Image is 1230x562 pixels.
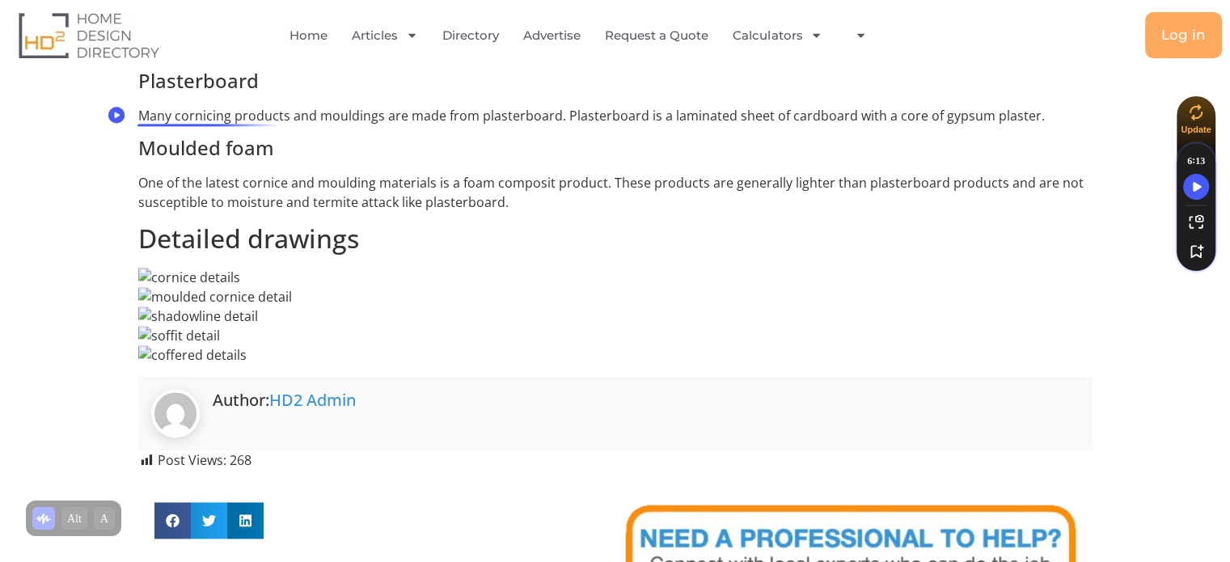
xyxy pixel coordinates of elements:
a: HD2 Admin [269,389,356,411]
span: Log in [1161,28,1206,42]
h4: Moulded foam [138,137,1093,160]
h5: Author: [213,389,356,412]
nav: Menu [251,17,918,54]
h4: Plasterboard [138,70,1093,93]
a: Calculators [733,17,822,54]
img: shadowline detail [138,306,258,326]
span: 268 [230,451,251,469]
a: Request a Quote [605,17,708,54]
a: Log in [1145,12,1222,58]
h2: Detailed drawings [138,223,1093,254]
a: Directory [442,17,499,54]
div: Share on linkedin [227,502,264,539]
img: soffit detail [138,326,220,345]
img: cornice details [138,268,240,287]
a: Home [290,17,328,54]
div: Share on twitter [191,502,227,539]
a: Advertise [523,17,581,54]
img: coffered details [138,345,247,365]
img: moulded cornice detail [138,287,292,306]
p: One of the latest cornice and moulding materials is a foam composit product. These products are g... [138,173,1093,212]
div: Share on facebook [154,502,191,539]
a: Articles [352,17,418,54]
span: Post Views: [158,451,226,469]
p: Many cornicing products and mouldings are made from plasterboard. Plasterboard is a laminated she... [138,106,1093,125]
img: HD2 Admin [151,389,200,437]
